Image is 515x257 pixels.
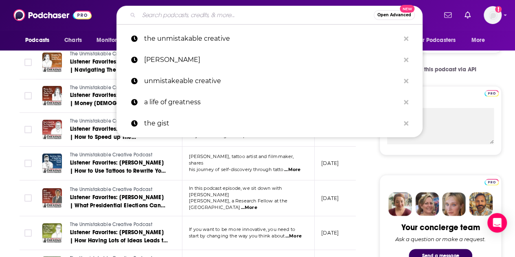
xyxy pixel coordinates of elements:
[484,89,499,97] a: Pro website
[321,160,339,167] p: [DATE]
[144,92,400,113] p: a life of greatness
[495,6,502,13] svg: Add a profile image
[59,33,87,48] a: Charts
[377,13,411,17] span: Open Advanced
[189,198,287,210] span: [PERSON_NAME], a Research Fellow at the [GEOGRAPHIC_DATA]
[189,233,285,239] span: start by changing the way you think about
[70,152,168,159] a: The Unmistakable Creative Podcast
[70,58,168,74] a: Listener Favorites: [PERSON_NAME] | Navigating The Dynamics of Identity Change
[70,193,168,210] a: Listener Favorites: [PERSON_NAME] | What Presidential Elections Can Teach us About Leadership
[70,159,167,182] span: Listener Favorites: [PERSON_NAME] | How to Use Tattoos to Rewrite Your Story and Reinvent Yourself
[374,10,415,20] button: Open AdvancedNew
[70,91,168,108] a: Listener Favorites: [PERSON_NAME] | Money [DEMOGRAPHIC_DATA]: The Secret to Finding Your Enough
[144,70,400,92] p: unmistakeable creative
[471,35,485,46] span: More
[144,49,400,70] p: Srinivas Rao
[413,66,476,73] span: Get this podcast via API
[189,167,283,172] span: his journey of self-discovery through tatto
[116,70,423,92] a: unmistakeable creative
[189,154,294,166] span: [PERSON_NAME], tattoo artist and filmmaker, shares
[24,126,32,133] span: Toggle select row
[116,92,423,113] a: a life of greatness
[484,6,502,24] span: Logged in as SarahCBreivogel
[116,6,423,24] div: Search podcasts, credits, & more...
[400,5,414,13] span: New
[466,33,495,48] button: open menu
[70,186,168,193] a: The Unmistakable Creative Podcast
[484,90,499,97] img: Podchaser Pro
[24,92,32,99] span: Toggle select row
[487,213,507,233] div: Open Intercom Messenger
[415,192,439,216] img: Barbara Profile
[469,192,493,216] img: Jon Profile
[321,229,339,236] p: [DATE]
[13,7,92,23] img: Podchaser - Follow, Share and Rate Podcasts
[24,59,32,66] span: Toggle select row
[189,185,282,198] span: In this podcast episode, we sit down with [PERSON_NAME]
[70,85,152,90] span: The Unmistakable Creative Podcast
[70,51,168,58] a: The Unmistakable Creative Podcast
[241,204,257,211] span: ...More
[70,228,168,245] a: Listener Favorites: [PERSON_NAME] | How Having Lots of Ideas Leads to Creative Breakthroughs
[116,113,423,134] a: the gist
[442,192,466,216] img: Jules Profile
[189,226,295,232] span: If you want to be more innovative, you need to
[116,49,423,70] a: [PERSON_NAME]
[64,35,82,46] span: Charts
[144,28,400,49] p: the unmistakable creative
[321,195,339,202] p: [DATE]
[70,92,167,115] span: Listener Favorites: [PERSON_NAME] | Money [DEMOGRAPHIC_DATA]: The Secret to Finding Your Enough
[284,167,300,173] span: ...More
[441,8,455,22] a: Show notifications dropdown
[70,222,152,227] span: The Unmistakable Creative Podcast
[70,84,168,92] a: The Unmistakable Creative Podcast
[70,159,168,175] a: Listener Favorites: [PERSON_NAME] | How to Use Tattoos to Rewrite Your Story and Reinvent Yourself
[70,125,168,141] a: Listener Favorites: [PERSON_NAME] | How to Speed up The Organizational Decision Making Process
[91,33,136,48] button: open menu
[484,6,502,24] button: Show profile menu
[24,194,32,202] span: Toggle select row
[70,118,168,125] a: The Unmistakable Creative Podcast
[96,35,125,46] span: Monitoring
[70,194,165,217] span: Listener Favorites: [PERSON_NAME] | What Presidential Elections Can Teach us About Leadership
[24,160,32,167] span: Toggle select row
[70,229,168,252] span: Listener Favorites: [PERSON_NAME] | How Having Lots of Ideas Leads to Creative Breakthroughs
[70,51,152,57] span: The Unmistakable Creative Podcast
[70,152,152,158] span: The Unmistakable Creative Podcast
[20,33,60,48] button: open menu
[25,35,49,46] span: Podcasts
[144,113,400,134] p: the gist
[139,9,374,22] input: Search podcasts, credits, & more...
[70,58,164,81] span: Listener Favorites: [PERSON_NAME] | Navigating The Dynamics of Identity Change
[461,8,474,22] a: Show notifications dropdown
[398,59,483,79] a: Get this podcast via API
[116,28,423,49] a: the unmistakable creative
[24,229,32,237] span: Toggle select row
[388,192,412,216] img: Sydney Profile
[411,33,467,48] button: open menu
[416,35,456,46] span: For Podcasters
[70,221,168,228] a: The Unmistakable Creative Podcast
[70,187,152,192] span: The Unmistakable Creative Podcast
[387,94,494,108] label: My Notes
[401,222,480,233] div: Your concierge team
[484,178,499,185] a: Pro website
[484,179,499,185] img: Podchaser Pro
[395,236,486,242] div: Ask a question or make a request.
[70,118,152,124] span: The Unmistakable Creative Podcast
[285,233,302,239] span: ...More
[484,6,502,24] img: User Profile
[70,125,164,157] span: Listener Favorites: [PERSON_NAME] | How to Speed up The Organizational Decision Making Process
